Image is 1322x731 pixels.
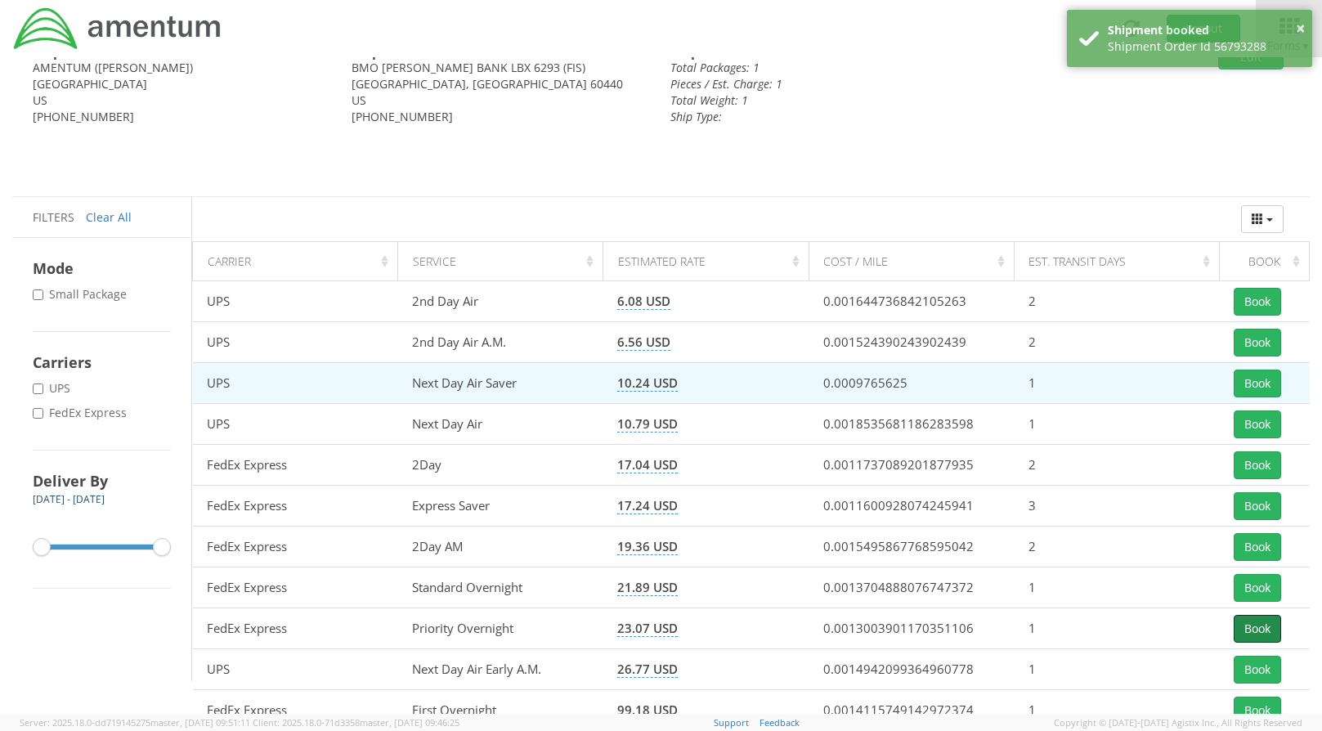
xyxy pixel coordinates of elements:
button: Book [1234,329,1281,357]
td: 1 [1014,363,1219,404]
td: 1 [1014,567,1219,608]
td: Priority Overnight [398,608,603,649]
span: 10.24 USD [617,374,678,392]
span: Filters [33,209,74,225]
button: Book [1234,697,1281,724]
td: UPS [193,649,398,690]
td: UPS [193,322,398,363]
button: Book [1234,410,1281,438]
button: Book [1234,656,1281,684]
button: Book [1234,288,1281,316]
div: [GEOGRAPHIC_DATA], [GEOGRAPHIC_DATA] 60440 [352,76,646,92]
label: FedEx Express [33,405,130,421]
span: 26.77 USD [617,661,678,678]
a: Feedback [760,716,800,729]
span: 10.79 USD [617,415,678,433]
label: Small Package [33,286,130,303]
td: 0.0018535681186283598 [809,404,1014,445]
td: 0.0014942099364960778 [809,649,1014,690]
button: Book [1234,533,1281,561]
div: US [33,92,327,109]
td: 2 [1014,445,1219,486]
td: 1 [1014,608,1219,649]
input: UPS [33,383,43,394]
div: Carrier [208,253,393,270]
button: × [1296,17,1305,41]
button: Book [1234,615,1281,643]
div: [PHONE_NUMBER] [352,109,646,125]
div: Shipment Order Id 56793288 [1108,38,1300,55]
td: FedEx Express [193,567,398,608]
td: Express Saver [398,486,603,527]
input: Small Package [33,289,43,300]
label: UPS [33,380,74,397]
span: 21.89 USD [617,579,678,596]
div: Total Packages: 1 [670,60,1071,76]
div: Ship Type: [670,109,1071,125]
a: Support [714,716,749,729]
td: UPS [193,363,398,404]
td: FedEx Express [193,608,398,649]
td: Next Day Air Early A.M. [398,649,603,690]
button: Book [1234,492,1281,520]
td: 2Day AM [398,527,603,567]
button: Book [1234,451,1281,479]
span: 23.07 USD [617,620,678,637]
div: Cost / Mile [823,253,1009,270]
td: 1 [1014,404,1219,445]
div: Service [413,253,598,270]
td: Next Day Air [398,404,603,445]
div: Pieces / Est. Charge: 1 [670,76,1071,92]
div: [GEOGRAPHIC_DATA] [33,76,327,92]
span: Copyright © [DATE]-[DATE] Agistix Inc., All Rights Reserved [1054,716,1302,729]
td: FedEx Express [193,445,398,486]
td: UPS [193,404,398,445]
span: 17.24 USD [617,497,678,514]
td: 2Day [398,445,603,486]
h4: Carriers [33,352,171,372]
td: UPS [193,281,398,322]
h4: Mode [33,258,171,278]
img: dyn-intl-logo-049831509241104b2a82.png [12,6,223,52]
td: 1 [1014,690,1219,731]
td: 0.0011600928074245941 [809,486,1014,527]
a: Clear All [86,209,132,225]
td: 0.0011737089201877935 [809,445,1014,486]
span: master, [DATE] 09:46:25 [360,716,459,729]
div: US [352,92,646,109]
td: 3 [1014,486,1219,527]
td: 2nd Day Air [398,281,603,322]
td: 2 [1014,527,1219,567]
td: 0.001644736842105263 [809,281,1014,322]
td: 2 [1014,281,1219,322]
td: Next Day Air Saver [398,363,603,404]
span: [DATE] - [DATE] [33,492,105,506]
h4: Deliver By [33,471,171,491]
td: 0.001524390243902439 [809,322,1014,363]
div: BMO [PERSON_NAME] BANK LBX 6293 (FIS) [352,60,646,76]
span: 19.36 USD [617,538,678,555]
div: AMENTUM ([PERSON_NAME]) [33,60,327,76]
td: 2 [1014,322,1219,363]
span: 6.08 USD [617,293,670,310]
span: Server: 2025.18.0-dd719145275 [20,716,250,729]
span: 17.04 USD [617,456,678,473]
span: 6.56 USD [617,334,670,351]
td: First Overnight [398,690,603,731]
td: FedEx Express [193,690,398,731]
td: 0.0013704888076747372 [809,567,1014,608]
div: Total Weight: 1 [670,92,1071,109]
td: FedEx Express [193,486,398,527]
div: Book [1235,253,1305,270]
td: 2nd Day Air A.M. [398,322,603,363]
button: Book [1234,574,1281,602]
div: Est. Transit Days [1028,253,1214,270]
button: Columns [1241,205,1284,233]
div: Estimated Rate [618,253,804,270]
td: 0.0014115749142972374 [809,690,1014,731]
td: 0.0009765625 [809,363,1014,404]
td: FedEx Express [193,527,398,567]
input: FedEx Express [33,408,43,419]
td: Standard Overnight [398,567,603,608]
